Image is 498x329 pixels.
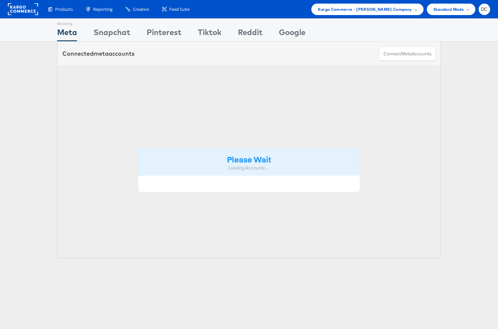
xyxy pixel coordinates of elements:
div: Reddit [238,27,262,41]
span: Standard Mode [433,6,464,13]
div: Snapchat [93,27,130,41]
div: Tiktok [198,27,221,41]
div: Loading Accounts .... [143,165,355,171]
span: meta [401,51,412,57]
div: Connected accounts [62,49,135,58]
div: Showing [57,19,77,27]
span: Creative [133,6,149,12]
strong: Please Wait [227,154,271,164]
span: DC [481,7,488,11]
span: meta [93,50,109,57]
span: Feed Suite [169,6,190,12]
span: Kargo Commerce - [PERSON_NAME] Company [318,6,412,13]
span: Products [55,6,73,12]
div: Google [279,27,305,41]
div: Meta [57,27,77,41]
button: ConnectmetaAccounts [379,47,436,61]
span: Reporting [93,6,113,12]
div: Pinterest [147,27,181,41]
